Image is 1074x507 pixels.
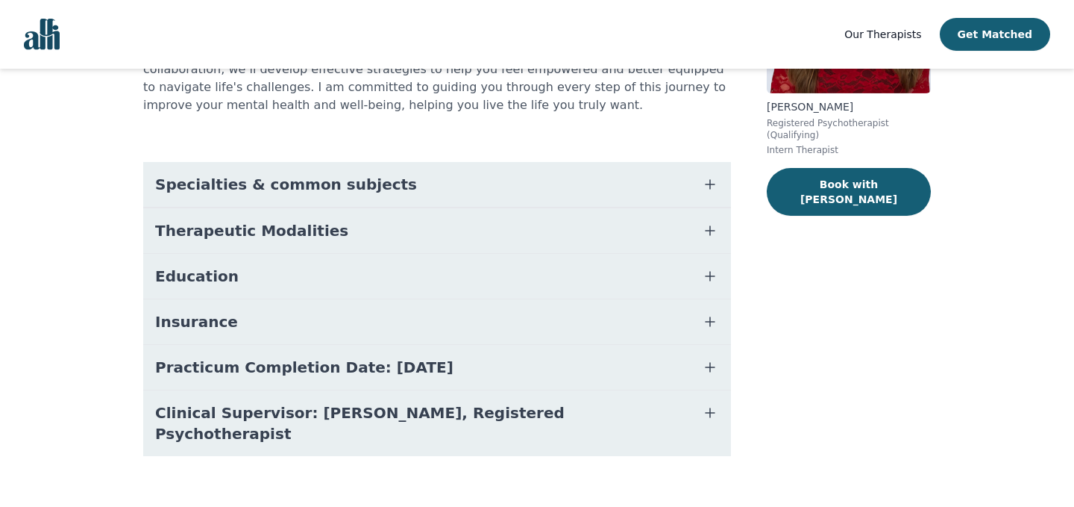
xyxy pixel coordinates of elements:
span: Therapeutic Modalities [155,220,348,241]
a: Our Therapists [844,25,921,43]
span: Our Therapists [844,28,921,40]
button: Specialties & common subjects [143,162,731,207]
span: Clinical Supervisor: [PERSON_NAME], Registered Psychotherapist [155,402,683,444]
p: Registered Psychotherapist (Qualifying) [767,117,931,141]
button: Therapeutic Modalities [143,208,731,253]
button: Clinical Supervisor: [PERSON_NAME], Registered Psychotherapist [143,391,731,456]
button: Practicum Completion Date: [DATE] [143,345,731,390]
span: Insurance [155,311,238,332]
button: Book with [PERSON_NAME] [767,168,931,216]
p: [PERSON_NAME] [767,99,931,114]
img: alli logo [24,19,60,50]
span: Practicum Completion Date: [DATE] [155,357,453,378]
span: Education [155,266,239,287]
button: Education [143,254,731,299]
span: Specialties & common subjects [155,174,417,195]
button: Get Matched [940,18,1050,51]
p: Together, we can create a safe and supportive space to explore these emotions. Through collaborat... [143,43,731,114]
p: Intern Therapist [767,144,931,156]
button: Insurance [143,299,731,344]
